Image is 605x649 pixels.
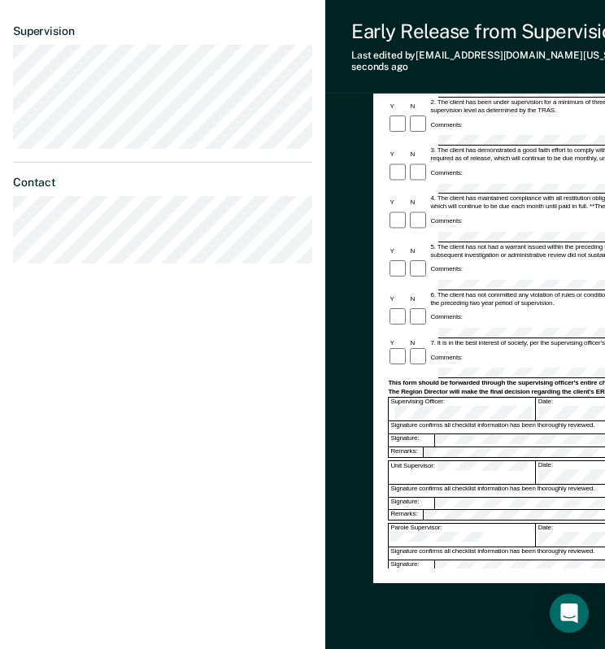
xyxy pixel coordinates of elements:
[388,198,408,207] div: Y
[429,217,464,225] div: Comments:
[389,498,435,510] div: Signature:
[389,560,435,573] div: Signature:
[429,121,464,129] div: Comments:
[408,198,429,207] div: N
[429,354,464,362] div: Comments:
[388,247,408,255] div: Y
[408,150,429,159] div: N
[429,313,464,321] div: Comments:
[389,510,423,520] div: Remarks:
[408,102,429,111] div: N
[408,339,429,347] div: N
[389,461,535,484] div: Unit Supervisor:
[388,295,408,303] div: Y
[388,339,408,347] div: Y
[408,295,429,303] div: N
[388,102,408,111] div: Y
[429,169,464,177] div: Comments:
[13,24,312,38] dt: Supervision
[13,176,312,189] dt: Contact
[550,594,589,633] div: Open Intercom Messenger
[388,150,408,159] div: Y
[389,524,535,547] div: Parole Supervisor:
[429,265,464,273] div: Comments:
[408,247,429,255] div: N
[389,434,435,446] div: Signature:
[389,398,535,420] div: Supervising Officer:
[389,447,423,457] div: Remarks:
